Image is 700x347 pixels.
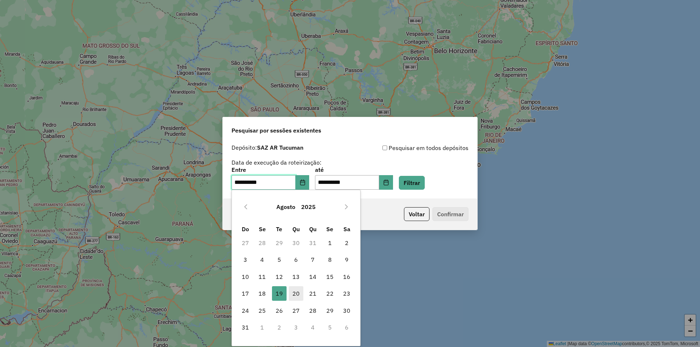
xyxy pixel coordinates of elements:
span: 27 [289,303,303,318]
span: 11 [255,269,269,284]
span: Qu [309,225,316,233]
span: 31 [238,320,253,335]
span: 14 [306,269,320,284]
td: 6 [288,251,304,268]
td: 14 [304,268,321,285]
td: 29 [271,234,287,251]
td: 29 [322,302,338,319]
span: Te [276,225,282,233]
td: 30 [338,302,355,319]
td: 13 [288,268,304,285]
label: Depósito: [232,143,303,152]
label: Entre [232,165,309,174]
span: 9 [339,252,354,267]
button: Choose Year [298,198,319,216]
td: 6 [338,319,355,336]
span: 26 [272,303,287,318]
span: Se [259,225,266,233]
span: 20 [289,286,303,301]
span: Qu [292,225,300,233]
td: 20 [288,285,304,302]
td: 3 [288,319,304,336]
button: Choose Month [273,198,298,216]
span: 25 [255,303,269,318]
td: 24 [237,302,254,319]
span: 15 [323,269,337,284]
span: 13 [289,269,303,284]
td: 22 [322,285,338,302]
td: 23 [338,285,355,302]
td: 2 [271,319,287,336]
span: 19 [272,286,287,301]
span: 10 [238,269,253,284]
td: 1 [322,234,338,251]
td: 1 [254,319,271,336]
span: 12 [272,269,287,284]
div: Pesquisar em todos depósitos [350,143,468,152]
td: 10 [237,268,254,285]
td: 11 [254,268,271,285]
td: 12 [271,268,287,285]
td: 9 [338,251,355,268]
span: Sa [343,225,350,233]
td: 4 [254,251,271,268]
span: 17 [238,286,253,301]
td: 27 [288,302,304,319]
td: 2 [338,234,355,251]
span: 22 [323,286,337,301]
span: Se [326,225,333,233]
td: 31 [237,319,254,336]
td: 15 [322,268,338,285]
td: 5 [322,319,338,336]
span: 6 [289,252,303,267]
span: 30 [339,303,354,318]
td: 30 [288,234,304,251]
span: 2 [339,236,354,250]
td: 31 [304,234,321,251]
span: 18 [255,286,269,301]
td: 17 [237,285,254,302]
span: 5 [272,252,287,267]
span: 1 [323,236,337,250]
span: 23 [339,286,354,301]
td: 16 [338,268,355,285]
td: 28 [304,302,321,319]
label: até [315,165,393,174]
button: Choose Date [296,175,310,190]
td: 26 [271,302,287,319]
span: Pesquisar por sessões existentes [232,126,321,135]
td: 19 [271,285,287,302]
span: 24 [238,303,253,318]
button: Previous Month [240,201,252,213]
td: 4 [304,319,321,336]
span: 4 [255,252,269,267]
span: 16 [339,269,354,284]
span: 29 [323,303,337,318]
strong: SAZ AR Tucuman [257,144,303,151]
td: 21 [304,285,321,302]
button: Filtrar [399,176,425,190]
span: 3 [238,252,253,267]
td: 7 [304,251,321,268]
span: 8 [323,252,337,267]
div: Choose Date [232,190,361,346]
span: 21 [306,286,320,301]
span: 7 [306,252,320,267]
button: Voltar [404,207,429,221]
span: 28 [306,303,320,318]
td: 5 [271,251,287,268]
span: Do [242,225,249,233]
td: 25 [254,302,271,319]
td: 3 [237,251,254,268]
td: 18 [254,285,271,302]
td: 28 [254,234,271,251]
td: 27 [237,234,254,251]
label: Data de execução da roteirização: [232,158,322,167]
button: Next Month [341,201,352,213]
td: 8 [322,251,338,268]
button: Choose Date [379,175,393,190]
